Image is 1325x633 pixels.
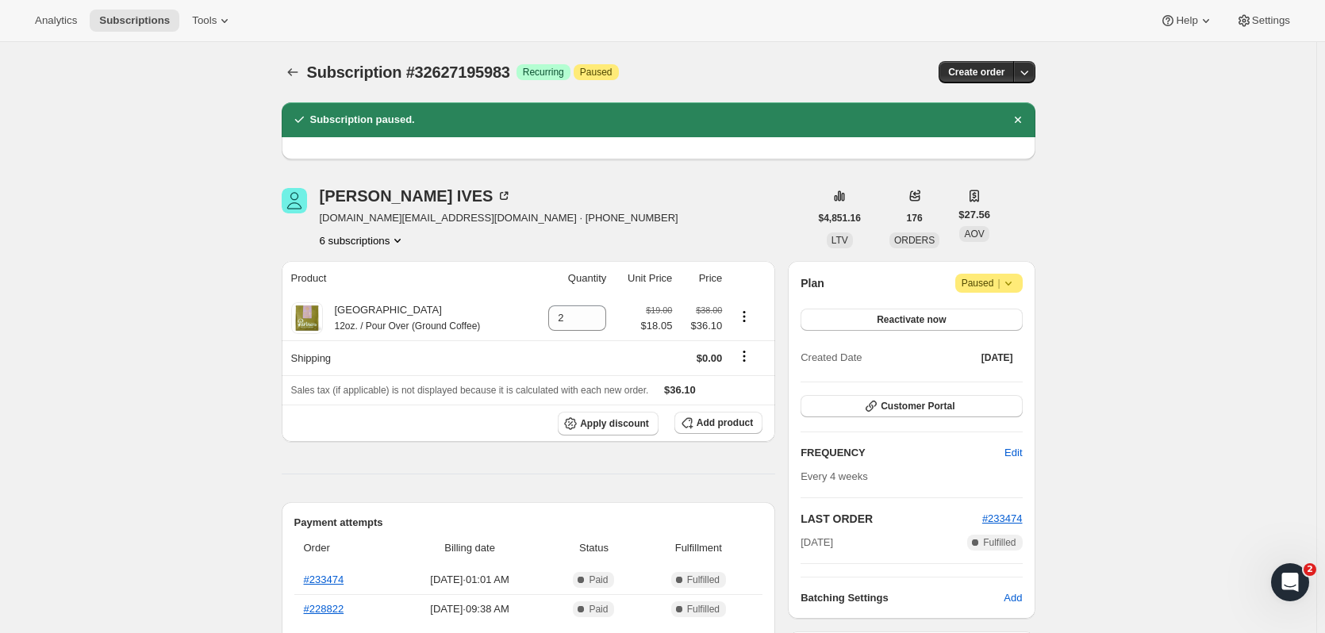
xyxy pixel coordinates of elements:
span: Apply discount [580,417,649,430]
span: Every 4 weeks [801,470,868,482]
div: [PERSON_NAME] IVES [320,188,513,204]
th: Price [677,261,727,296]
a: #228822 [304,603,344,615]
span: Status [553,540,634,556]
span: Paused [962,275,1016,291]
a: #233474 [304,574,344,585]
button: Add product [674,412,762,434]
span: LTV [831,235,848,246]
span: $36.10 [664,384,696,396]
span: Customer Portal [881,400,954,412]
button: Product actions [732,308,757,325]
span: Fulfilled [983,536,1016,549]
span: 176 [907,212,923,224]
h2: FREQUENCY [801,445,1004,461]
span: Add [1004,590,1022,606]
button: Help [1150,10,1223,32]
span: $36.10 [682,318,722,334]
button: Apply discount [558,412,659,435]
span: AOV [964,228,984,240]
span: | [997,277,1000,290]
button: Reactivate now [801,309,1022,331]
span: Paused [580,66,613,79]
span: Tools [192,14,217,27]
h6: Batching Settings [801,590,1004,606]
small: 12oz. / Pour Over (Ground Coffee) [335,320,481,332]
span: Help [1176,14,1197,27]
span: [DATE] [801,535,833,551]
span: Billing date [396,540,544,556]
span: Subscriptions [99,14,170,27]
button: Tools [182,10,242,32]
button: Subscriptions [282,61,304,83]
span: RENEE IVES [282,188,307,213]
h2: Plan [801,275,824,291]
span: Add product [697,416,753,429]
span: [DATE] [981,351,1013,364]
button: Subscriptions [90,10,179,32]
span: [DATE] · 09:38 AM [396,601,544,617]
th: Unit Price [611,261,677,296]
span: ORDERS [894,235,935,246]
span: Create order [948,66,1004,79]
span: Fulfilled [687,603,720,616]
button: Add [994,585,1031,611]
span: Paid [589,603,608,616]
span: 2 [1304,563,1316,576]
span: [DOMAIN_NAME][EMAIL_ADDRESS][DOMAIN_NAME] · [PHONE_NUMBER] [320,210,678,226]
span: Edit [1004,445,1022,461]
span: $27.56 [958,207,990,223]
span: $18.05 [641,318,673,334]
span: Fulfillment [644,540,754,556]
a: #233474 [982,512,1023,524]
span: Created Date [801,350,862,366]
div: [GEOGRAPHIC_DATA] [323,302,481,334]
small: $19.00 [646,305,672,315]
th: Shipping [282,340,529,375]
h2: Payment attempts [294,515,763,531]
span: Reactivate now [877,313,946,326]
span: Settings [1252,14,1290,27]
th: Quantity [529,261,611,296]
iframe: Intercom live chat [1271,563,1309,601]
button: Product actions [320,232,406,248]
button: 176 [897,207,932,229]
span: $0.00 [697,352,723,364]
span: Fulfilled [687,574,720,586]
span: Analytics [35,14,77,27]
button: Create order [939,61,1014,83]
span: Recurring [523,66,564,79]
span: Subscription #32627195983 [307,63,510,81]
h2: Subscription paused. [310,112,415,128]
button: #233474 [982,511,1023,527]
span: Paid [589,574,608,586]
h2: LAST ORDER [801,511,982,527]
button: Settings [1227,10,1300,32]
button: Shipping actions [732,347,757,365]
button: Customer Portal [801,395,1022,417]
button: [DATE] [972,347,1023,369]
span: $4,851.16 [819,212,861,224]
span: Sales tax (if applicable) is not displayed because it is calculated with each new order. [291,385,649,396]
button: $4,851.16 [809,207,870,229]
small: $38.00 [696,305,722,315]
th: Order [294,531,391,566]
span: [DATE] · 01:01 AM [396,572,544,588]
button: Dismiss notification [1007,109,1029,131]
th: Product [282,261,529,296]
button: Analytics [25,10,86,32]
img: product img [291,302,323,334]
button: Edit [995,440,1031,466]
